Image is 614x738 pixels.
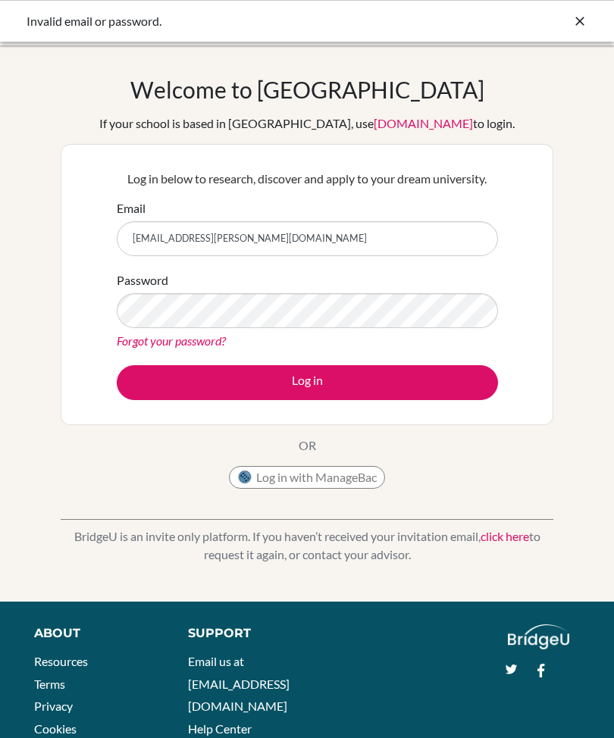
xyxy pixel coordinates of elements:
p: BridgeU is an invite only platform. If you haven’t received your invitation email, to request it ... [61,527,553,564]
p: Log in below to research, discover and apply to your dream university. [117,170,498,188]
div: About [34,624,154,643]
a: Privacy [34,699,73,713]
a: click here [481,529,529,543]
a: Cookies [34,721,77,736]
a: Email us at [EMAIL_ADDRESS][DOMAIN_NAME] [188,654,290,713]
label: Email [117,199,146,217]
a: Forgot your password? [117,333,226,348]
div: Invalid email or password. [27,12,360,30]
img: logo_white@2x-f4f0deed5e89b7ecb1c2cc34c3e3d731f90f0f143d5ea2071677605dd97b5244.png [508,624,569,649]
h1: Welcome to [GEOGRAPHIC_DATA] [130,76,484,103]
label: Password [117,271,168,289]
a: Help Center [188,721,252,736]
a: Resources [34,654,88,668]
a: [DOMAIN_NAME] [374,116,473,130]
button: Log in [117,365,498,400]
div: If your school is based in [GEOGRAPHIC_DATA], use to login. [99,114,515,133]
p: OR [299,436,316,455]
div: Support [188,624,294,643]
a: Terms [34,677,65,691]
button: Log in with ManageBac [229,466,385,489]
